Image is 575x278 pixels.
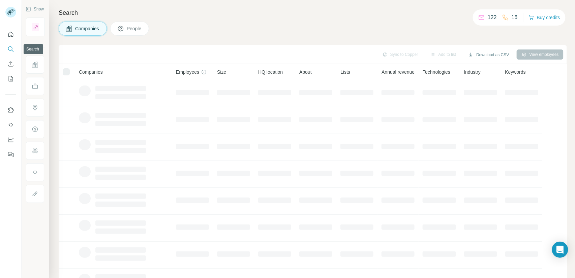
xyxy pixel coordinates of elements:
span: Lists [340,69,350,75]
span: People [127,25,142,32]
button: Buy credits [529,13,560,22]
div: Open Intercom Messenger [552,242,568,258]
button: Show [21,4,49,14]
span: Industry [464,69,481,75]
span: Companies [75,25,100,32]
button: My lists [5,73,16,85]
span: Technologies [423,69,450,75]
span: Keywords [505,69,526,75]
button: Use Surfe on LinkedIn [5,104,16,116]
p: 122 [488,13,497,22]
span: Companies [79,69,103,75]
span: HQ location [258,69,283,75]
button: Quick start [5,28,16,40]
span: About [299,69,312,75]
button: Enrich CSV [5,58,16,70]
button: Search [5,43,16,55]
h4: Search [59,8,567,18]
p: 16 [512,13,518,22]
span: Size [217,69,226,75]
button: Dashboard [5,134,16,146]
span: Employees [176,69,199,75]
button: Download as CSV [463,50,514,60]
button: Use Surfe API [5,119,16,131]
span: Annual revenue [382,69,415,75]
button: Feedback [5,148,16,161]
